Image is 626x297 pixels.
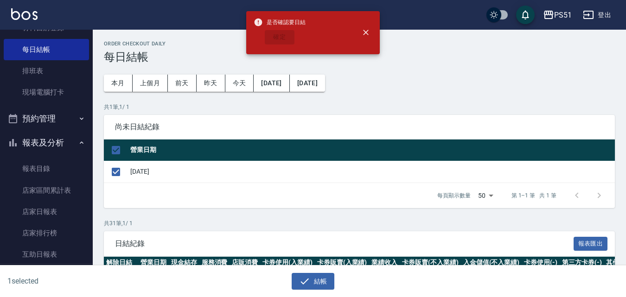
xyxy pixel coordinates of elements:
[4,222,89,244] a: 店家排行榜
[260,257,315,269] th: 卡券使用(入業績)
[4,180,89,201] a: 店家區間累計表
[4,107,89,131] button: 預約管理
[11,8,38,20] img: Logo
[4,82,89,103] a: 現場電腦打卡
[4,158,89,179] a: 報表目錄
[539,6,575,25] button: PS51
[104,257,138,269] th: 解除日結
[104,75,133,92] button: 本月
[199,257,230,269] th: 服務消費
[138,257,169,269] th: 營業日期
[115,239,574,248] span: 日結紀錄
[168,75,197,92] button: 前天
[522,257,560,269] th: 卡券使用(-)
[128,139,615,161] th: 營業日期
[104,103,615,111] p: 共 1 筆, 1 / 1
[4,60,89,82] a: 排班表
[104,41,615,47] h2: Order checkout daily
[4,39,89,60] a: 每日結帳
[574,237,608,251] button: 報表匯出
[169,257,199,269] th: 現金結存
[133,75,168,92] button: 上個月
[4,131,89,155] button: 報表及分析
[230,257,260,269] th: 店販消費
[254,18,306,27] span: 是否確認要日結
[315,257,370,269] th: 卡券販賣(入業績)
[579,6,615,24] button: 登出
[574,239,608,247] a: 報表匯出
[560,257,604,269] th: 第三方卡券(-)
[554,9,572,21] div: PS51
[516,6,535,24] button: save
[225,75,254,92] button: 今天
[104,219,615,227] p: 共 31 筆, 1 / 1
[197,75,225,92] button: 昨天
[369,257,400,269] th: 業績收入
[461,257,522,269] th: 入金儲值(不入業績)
[292,273,335,290] button: 結帳
[356,22,376,43] button: close
[4,244,89,265] a: 互助日報表
[511,191,556,200] p: 第 1–1 筆 共 1 筆
[128,161,615,183] td: [DATE]
[290,75,325,92] button: [DATE]
[115,122,604,132] span: 尚未日結紀錄
[4,201,89,222] a: 店家日報表
[104,51,615,63] h3: 每日結帳
[437,191,471,200] p: 每頁顯示數量
[7,275,155,287] h6: 1 selected
[254,75,289,92] button: [DATE]
[474,183,497,208] div: 50
[400,257,461,269] th: 卡券販賣(不入業績)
